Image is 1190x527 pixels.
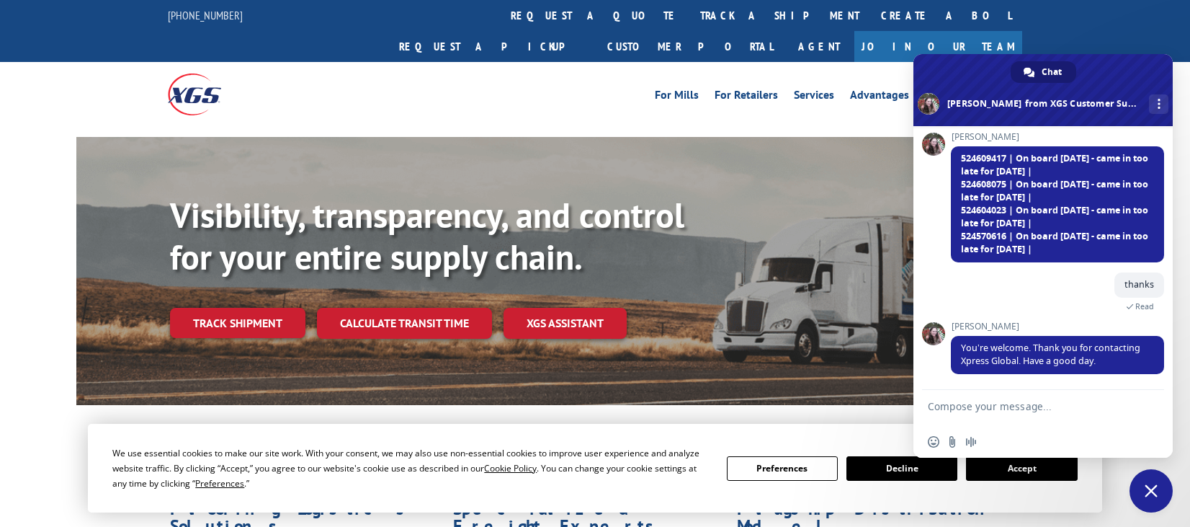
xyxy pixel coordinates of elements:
a: Advantages [850,89,909,105]
span: Cookie Policy [484,462,537,474]
span: 524609417 | On board [DATE] - came in too late for [DATE] | [961,152,1148,177]
a: [PHONE_NUMBER] [168,8,243,22]
a: Track shipment [170,308,305,338]
a: For Mills [655,89,699,105]
a: Join Our Team [854,31,1022,62]
span: Read [1135,301,1154,311]
span: 524570616 | On board [DATE] - came in too late for [DATE] | [961,230,1148,255]
span: [PERSON_NAME] [951,322,1164,332]
a: XGS ASSISTANT [504,308,627,339]
span: Audio message [965,436,977,448]
button: Accept [966,456,1077,481]
span: Insert an emoji [928,436,939,448]
a: Services [794,89,834,105]
a: Agent [784,31,854,62]
span: 524608075 | On board [DATE] - came in too late for [DATE] | [961,178,1148,203]
div: Cookie Consent Prompt [88,424,1102,513]
button: Decline [846,456,957,481]
textarea: Compose your message... [928,390,1129,426]
a: Customer Portal [596,31,784,62]
a: Chat [1011,61,1076,83]
span: Chat [1042,61,1062,83]
a: For Retailers [715,89,778,105]
a: Request a pickup [388,31,596,62]
span: You’re welcome. Thank you for contacting Xpress Global. Have a good day. [961,342,1140,367]
span: thanks [1124,278,1154,291]
a: Close chat [1129,469,1173,513]
span: 524604023 | On board [DATE] - came in too late for [DATE] | [961,204,1148,229]
span: Send a file [947,436,958,448]
span: Preferences [195,477,244,490]
button: Preferences [727,456,838,481]
a: Calculate transit time [317,308,492,339]
b: Visibility, transparency, and control for your entire supply chain. [170,192,684,279]
span: [PERSON_NAME] [951,132,1164,142]
div: We use essential cookies to make our site work. With your consent, we may also use non-essential ... [112,446,709,491]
